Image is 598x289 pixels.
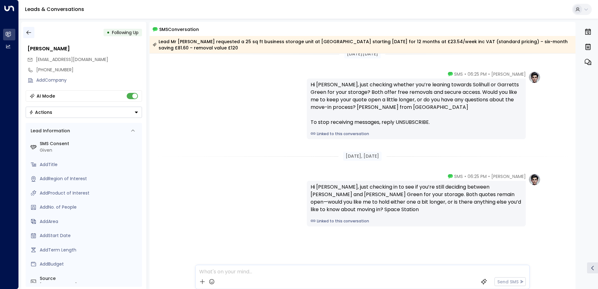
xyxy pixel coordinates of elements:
a: Leads & Conversations [25,6,84,13]
div: Lead Information [28,128,70,134]
span: ws101086@gmail.com [36,56,108,63]
button: Actions [26,107,142,118]
div: [PHONE_NUMBER] [36,67,142,73]
div: AddStart Date [40,232,139,239]
div: Hi [PERSON_NAME], just checking whether you’re leaning towards Solihull or Garretts Green for you... [311,81,522,126]
span: SMS [454,71,463,77]
div: AI Mode [37,93,55,99]
div: AddTerm Length [40,247,139,253]
span: • [464,173,466,180]
span: [EMAIL_ADDRESS][DOMAIN_NAME] [36,56,108,63]
span: • [464,71,466,77]
div: AddRegion of Interest [40,175,139,182]
label: Source [40,275,139,282]
div: • [107,27,110,38]
div: AddCompany [36,77,142,84]
div: AddNo. of People [40,204,139,210]
div: AddBudget [40,261,139,267]
label: SMS Consent [40,140,139,147]
img: profile-logo.png [528,173,541,186]
span: Following Up [112,29,139,36]
div: Given [40,147,139,154]
div: [DATE], [DATE] [343,152,382,161]
span: [PERSON_NAME] [491,173,526,180]
img: profile-logo.png [528,71,541,84]
a: Linked to this conversation [311,131,522,137]
div: Button group with a nested menu [26,107,142,118]
a: Linked to this conversation [311,218,522,224]
span: SMS [454,173,463,180]
div: AddTitle [40,161,139,168]
span: [PERSON_NAME] [491,71,526,77]
div: Lead Mr [PERSON_NAME] requested a 25 sq ft business storage unit at [GEOGRAPHIC_DATA] starting [D... [153,38,572,51]
span: SMS Conversation [159,26,199,33]
span: 06:25 PM [468,71,487,77]
div: Actions [29,109,52,115]
span: • [488,173,490,180]
span: • [488,71,490,77]
div: [DATE][DATE] [344,49,381,58]
div: [PERSON_NAME] [28,45,142,53]
div: [PHONE_NUMBER] [40,282,139,288]
span: 06:25 PM [468,173,487,180]
div: AddProduct of Interest [40,190,139,196]
div: Hi [PERSON_NAME], just checking in to see if you’re still deciding between [PERSON_NAME] and [PER... [311,183,522,213]
div: AddArea [40,218,139,225]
